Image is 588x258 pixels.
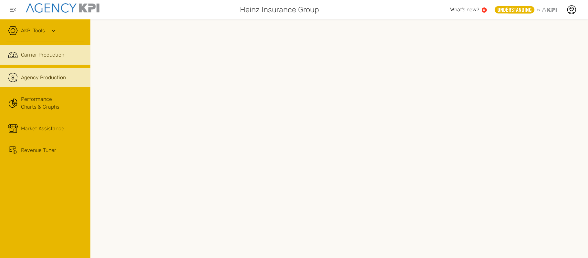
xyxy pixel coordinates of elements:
[483,8,485,12] text: 5
[21,146,56,154] div: Revenue Tuner
[21,125,64,133] div: Market Assistance
[21,74,66,81] div: Agency Production
[450,6,479,13] span: What’s new?
[482,7,487,13] a: 5
[21,27,45,35] a: AKPI Tools
[21,51,64,59] span: Carrier Production
[26,3,99,13] img: agencykpi-logo-550x69-2d9e3fa8.png
[240,4,319,16] span: Heinz Insurance Group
